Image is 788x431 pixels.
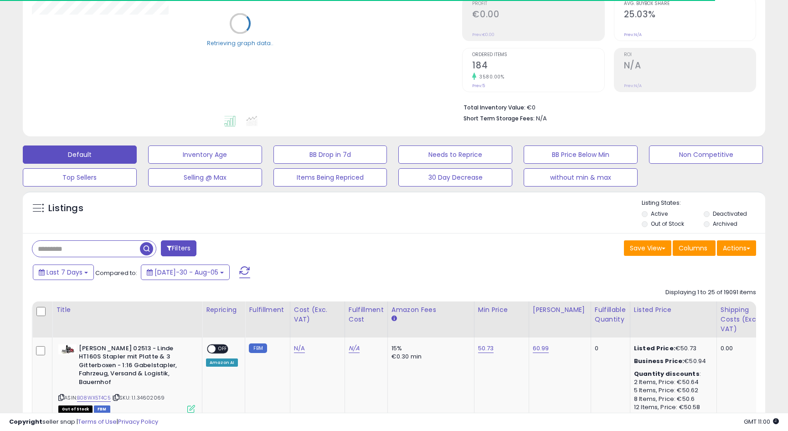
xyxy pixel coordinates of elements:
div: Listed Price [634,305,713,315]
button: Last 7 Days [33,265,94,280]
b: [PERSON_NAME] 02513 - Linde HT160S Stapler mit Platte & 3 Gitterboxen - 1:16 Gabelstapler, Fahrze... [79,344,190,389]
div: : [634,370,710,378]
div: Repricing [206,305,241,315]
div: 8 Items, Price: €50.6 [634,395,710,403]
label: Active [651,210,668,218]
span: N/A [536,114,547,123]
h5: Listings [48,202,83,215]
label: Out of Stock [651,220,684,228]
small: Prev: €0.00 [472,32,494,37]
span: 2025-08-13 11:00 GMT [744,417,779,426]
small: Prev: N/A [624,83,642,88]
div: Amazon Fees [391,305,470,315]
div: Retrieving graph data.. [207,39,273,47]
a: Terms of Use [78,417,117,426]
span: Compared to: [95,269,137,277]
button: Top Sellers [23,168,137,187]
small: Prev: 5 [472,83,485,88]
span: ROI [624,52,756,57]
div: 0 [595,344,623,353]
img: 41FIRkQppnL._SL40_.jpg [58,344,77,354]
button: 30 Day Decrease [398,168,512,187]
li: €0 [464,101,749,112]
div: Title [56,305,198,315]
small: Amazon Fees. [391,315,397,323]
div: Shipping Costs (Exc. VAT) [721,305,767,334]
button: Items Being Repriced [273,168,387,187]
span: Ordered Items [472,52,604,57]
b: Business Price: [634,357,684,365]
div: Fulfillable Quantity [595,305,626,324]
span: [DATE]-30 - Aug-05 [155,268,218,277]
a: N/A [349,344,360,353]
button: without min & max [524,168,638,187]
button: BB Drop in 7d [273,145,387,164]
div: €50.94 [634,357,710,365]
div: 2 Items, Price: €50.64 [634,378,710,386]
h2: 184 [472,60,604,73]
div: 15% [391,344,467,353]
b: Short Term Storage Fees: [464,114,535,122]
b: Total Inventory Value: [464,104,525,111]
button: Columns [673,240,716,256]
small: Prev: N/A [624,32,642,37]
span: | SKU: 1.1.34602069 [112,394,165,401]
a: 50.73 [478,344,494,353]
div: Min Price [478,305,525,315]
a: B08WX5T4C5 [77,394,111,402]
button: Needs to Reprice [398,145,512,164]
div: €50.73 [634,344,710,353]
span: Avg. Buybox Share [624,1,756,6]
div: 0.00 [721,344,764,353]
span: OFF [216,345,230,353]
button: Filters [161,240,196,256]
strong: Copyright [9,417,42,426]
p: Listing States: [642,199,765,208]
button: Non Competitive [649,145,763,164]
small: FBM [249,343,267,353]
h2: N/A [624,60,756,73]
h2: €0.00 [472,9,604,21]
label: Archived [713,220,737,228]
div: €0.30 min [391,353,467,361]
div: Fulfillment [249,305,286,315]
div: [PERSON_NAME] [533,305,587,315]
div: Cost (Exc. VAT) [294,305,341,324]
button: Actions [717,240,756,256]
div: Displaying 1 to 25 of 19091 items [665,288,756,297]
small: 3580.00% [476,73,504,80]
button: Save View [624,240,671,256]
button: Selling @ Max [148,168,262,187]
button: Inventory Age [148,145,262,164]
div: Fulfillment Cost [349,305,384,324]
button: BB Price Below Min [524,145,638,164]
h2: 25.03% [624,9,756,21]
div: seller snap | | [9,418,158,426]
b: Quantity discounts [634,369,700,378]
b: Listed Price: [634,344,675,353]
div: 5 Items, Price: €50.62 [634,386,710,395]
span: Profit [472,1,604,6]
label: Deactivated [713,210,747,218]
button: Default [23,145,137,164]
div: 12 Items, Price: €50.58 [634,403,710,411]
div: Amazon AI [206,358,238,367]
a: 60.99 [533,344,549,353]
span: Columns [679,244,707,253]
a: N/A [294,344,305,353]
button: [DATE]-30 - Aug-05 [141,265,230,280]
span: Last 7 Days [46,268,82,277]
a: Privacy Policy [118,417,158,426]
